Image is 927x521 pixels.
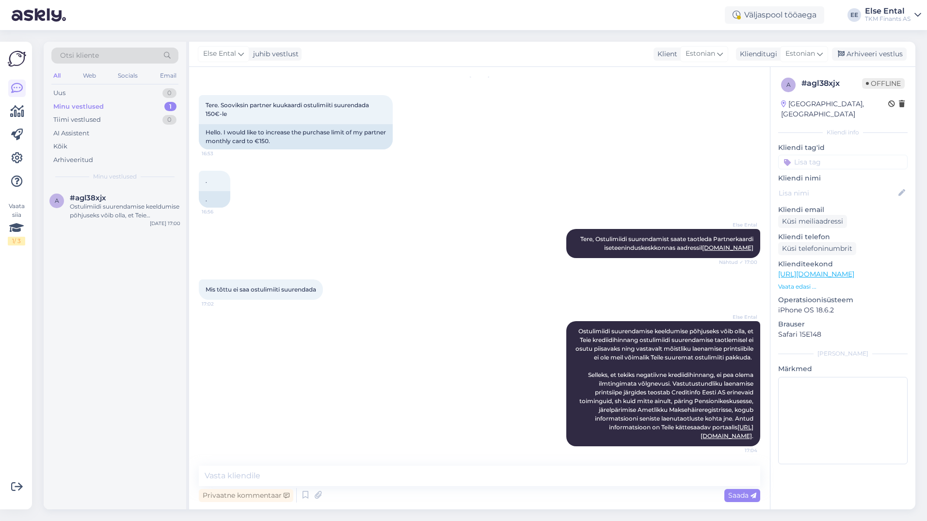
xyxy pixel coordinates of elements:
[81,69,98,82] div: Web
[575,327,755,440] span: Ostulimiidi suurendamise keeldumise põhjuseks võib olla, et Teie krediidihinnang ostulimiidi suur...
[832,48,907,61] div: Arhiveeri vestlus
[199,191,230,208] div: .
[778,143,908,153] p: Kliendi tag'id
[778,305,908,315] p: iPhone OS 18.6.2
[778,155,908,169] input: Lisa tag
[51,69,63,82] div: All
[778,364,908,374] p: Märkmed
[53,102,104,112] div: Minu vestlused
[719,259,757,266] span: Nähtud ✓ 17:00
[778,295,908,305] p: Operatsioonisüsteem
[206,286,316,293] span: Mis tõttu ei saa ostulimiiti suurendada
[778,242,856,255] div: Küsi telefoninumbrit
[203,49,236,59] span: Else Ental
[778,329,908,340] p: Safari 15E148
[801,78,862,89] div: # agl38xjx
[778,319,908,329] p: Brauser
[60,50,99,61] span: Otsi kliente
[8,49,26,68] img: Askly Logo
[162,115,176,125] div: 0
[70,194,106,202] span: #agl38xjx
[199,489,293,502] div: Privaatne kommentaar
[202,150,238,157] span: 16:53
[8,237,25,245] div: 1 / 3
[53,115,101,125] div: Tiimi vestlused
[686,49,715,59] span: Estonian
[53,129,89,138] div: AI Assistent
[779,188,896,198] input: Lisa nimi
[53,142,67,151] div: Kõik
[53,155,93,165] div: Arhiveeritud
[70,202,180,220] div: Ostulimiidi suurendamise keeldumise põhjuseks võib olla, et Teie krediidihinnang ostulimiidi suur...
[785,49,815,59] span: Estonian
[778,128,908,137] div: Kliendi info
[150,220,180,227] div: [DATE] 17:00
[158,69,178,82] div: Email
[781,99,888,119] div: [GEOGRAPHIC_DATA], [GEOGRAPHIC_DATA]
[721,447,757,454] span: 17:04
[865,15,911,23] div: TKM Finants AS
[116,69,140,82] div: Socials
[206,101,370,117] span: Tere. Sooviksin partner kuukaardi ostulimiiti suurendada 150€-le
[93,172,137,181] span: Minu vestlused
[728,491,756,500] span: Saada
[580,235,755,251] span: Tere, Ostulimiidi suurendamist saate taotleda Partnerkaardi iseteeninduskeskkonnas aadressil
[721,221,757,228] span: Else Ental
[778,215,847,228] div: Küsi meiliaadressi
[778,173,908,183] p: Kliendi nimi
[778,259,908,269] p: Klienditeekond
[778,205,908,215] p: Kliendi email
[55,197,59,204] span: a
[847,8,861,22] div: EE
[654,49,677,59] div: Klient
[202,300,238,308] span: 17:02
[8,202,25,245] div: Vaata siia
[778,232,908,242] p: Kliendi telefon
[778,270,854,278] a: [URL][DOMAIN_NAME]
[249,49,299,59] div: juhib vestlust
[702,244,753,251] a: [DOMAIN_NAME]
[164,102,176,112] div: 1
[162,88,176,98] div: 0
[206,177,207,184] span: .
[736,49,777,59] div: Klienditugi
[865,7,911,15] div: Else Ental
[53,88,65,98] div: Uus
[862,78,905,89] span: Offline
[778,349,908,358] div: [PERSON_NAME]
[199,124,393,149] div: Hello. I would like to increase the purchase limit of my partner monthly card to €150.
[721,313,757,321] span: Else Ental
[778,282,908,291] p: Vaata edasi ...
[865,7,921,23] a: Else EntalTKM Finants AS
[725,6,824,24] div: Väljaspool tööaega
[786,81,791,88] span: a
[202,208,238,215] span: 16:56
